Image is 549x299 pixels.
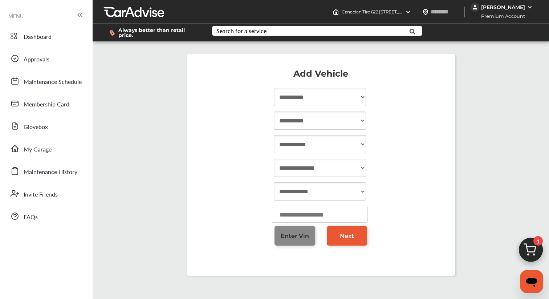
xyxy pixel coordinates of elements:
[333,9,339,15] img: header-home-logo.8d720a4f.svg
[481,4,525,11] div: [PERSON_NAME]
[327,226,367,246] a: Next
[533,236,543,246] span: 1
[24,145,52,154] span: My Garage
[464,7,465,17] img: header-divider.bc55588e.svg
[24,167,77,177] span: Maintenance History
[109,30,115,36] img: dollor_label_vector.a70140d1.svg
[520,270,543,293] iframe: Button to launch messaging window
[7,49,85,68] a: Approvals
[118,28,200,38] span: Always better than retail price.
[24,122,48,132] span: Glovebox
[24,213,38,222] span: FAQs
[7,162,85,181] a: Maintenance History
[527,4,533,10] img: WGsFRI8htEPBVLJbROoPRyZpYNWhNONpIPPETTm6eUC0GeLEiAAAAAElFTkSuQmCC
[405,9,411,15] img: header-down-arrow.9dd2ce7d.svg
[194,70,448,77] p: Add Vehicle
[24,32,52,42] span: Dashboard
[340,233,354,239] span: Next
[24,55,49,64] span: Approvals
[7,184,85,203] a: Invite Friends
[513,234,548,269] img: cart_icon.3d0951e8.svg
[274,226,315,246] a: Enter Vin
[24,190,58,199] span: Invite Friends
[216,28,267,34] div: Search for a service
[7,207,85,226] a: FAQs
[7,27,85,45] a: Dashboard
[342,9,475,15] span: Canadian Tire 622 , [STREET_ADDRESS] WHITEROCK , BC V4P 3K1
[471,12,530,20] span: Premium Account
[7,94,85,113] a: Membership Card
[281,233,309,239] span: Enter Vin
[8,13,24,19] span: MENU
[24,100,69,109] span: Membership Card
[471,3,479,12] img: jVpblrzwTbfkPYzPPzSLxeg0AAAAASUVORK5CYII=
[423,9,428,15] img: location_vector.a44bc228.svg
[7,117,85,136] a: Glovebox
[7,139,85,158] a: My Garage
[7,72,85,90] a: Maintenance Schedule
[24,77,82,87] span: Maintenance Schedule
